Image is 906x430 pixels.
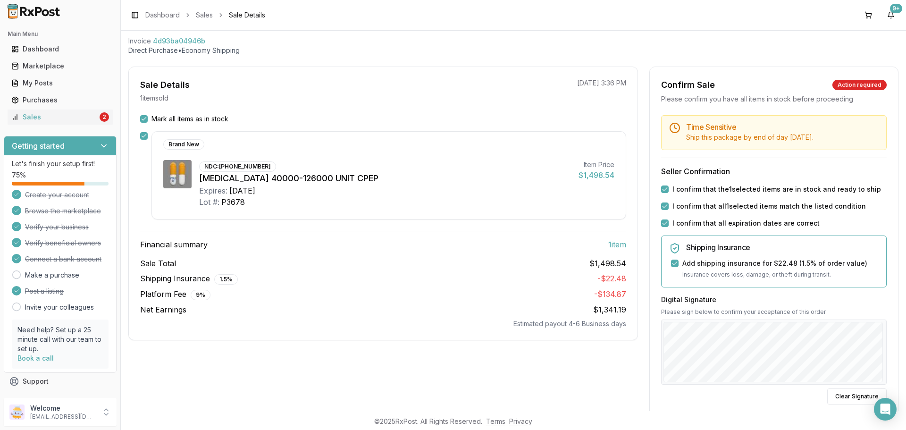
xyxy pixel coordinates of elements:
button: Sales2 [4,110,117,125]
h3: Getting started [12,140,65,152]
span: $1,341.19 [593,305,626,314]
button: Support [4,373,117,390]
span: Sale Total [140,258,176,269]
span: - $134.87 [594,289,626,299]
span: Feedback [23,394,55,403]
a: Purchases [8,92,113,109]
a: Dashboard [145,10,180,20]
span: Net Earnings [140,304,186,315]
button: 9+ [883,8,898,23]
span: Financial summary [140,239,208,250]
p: Need help? Set up a 25 minute call with our team to set up. [17,325,103,354]
div: Dashboard [11,44,109,54]
button: Feedback [4,390,117,407]
div: 1.5 % [214,274,238,285]
h2: Main Menu [8,30,113,38]
img: RxPost Logo [4,4,64,19]
span: Sale Details [229,10,265,20]
div: Marketplace [11,61,109,71]
button: My Posts [4,76,117,91]
p: 1 item sold [140,93,168,103]
div: Please confirm you have all items in stock before proceeding [661,94,887,104]
span: Connect a bank account [25,254,101,264]
a: Book a call [17,354,54,362]
div: $1,498.54 [579,169,614,181]
div: 9+ [890,4,902,13]
p: Direct Purchase • Economy Shipping [128,46,898,55]
span: Verify beneficial owners [25,238,101,248]
span: Ship this package by end of day [DATE] . [686,133,814,141]
div: Confirm Sale [661,78,715,92]
div: [DATE] [229,185,255,196]
label: Add shipping insurance for $22.48 ( 1.5 % of order value) [682,259,867,268]
div: Sale Details [140,78,190,92]
span: Browse the marketplace [25,206,101,216]
h5: Time Sensitive [686,123,879,131]
div: Expires: [199,185,227,196]
p: Let's finish your setup first! [12,159,109,169]
a: Terms [486,417,505,425]
button: Dashboard [4,42,117,57]
div: Item Price [579,160,614,169]
div: 9 % [191,290,210,300]
div: My Posts [11,78,109,88]
span: $1,498.54 [589,258,626,269]
label: I confirm that all expiration dates are correct [672,219,820,228]
a: Marketplace [8,58,113,75]
label: I confirm that all 1 selected items match the listed condition [672,202,866,211]
button: Clear Signature [827,388,887,405]
a: Privacy [509,417,532,425]
span: Shipping Insurance [140,273,238,285]
a: Sales [196,10,213,20]
span: - $22.48 [597,274,626,283]
p: [DATE] 3:36 PM [577,78,626,88]
p: Insurance covers loss, damage, or theft during transit. [682,270,879,279]
a: Invite your colleagues [25,303,94,312]
div: Open Intercom Messenger [874,398,897,421]
h3: Digital Signature [661,295,887,304]
a: Make a purchase [25,270,79,280]
p: [EMAIL_ADDRESS][DOMAIN_NAME] [30,413,96,421]
h3: Seller Confirmation [661,166,887,177]
span: 75 % [12,170,26,180]
a: Dashboard [8,41,113,58]
div: Action required [832,80,887,90]
div: Estimated payout 4-6 Business days [140,319,626,329]
span: 1 item [608,239,626,250]
button: Purchases [4,93,117,108]
button: Marketplace [4,59,117,74]
a: Sales2 [8,109,113,126]
div: [MEDICAL_DATA] 40000-126000 UNIT CPEP [199,172,571,185]
div: Brand New [163,139,204,150]
p: Welcome [30,404,96,413]
div: 2 [100,112,109,122]
span: Platform Fee [140,288,210,300]
div: Sales [11,112,98,122]
span: Create your account [25,190,89,200]
label: I confirm that the 1 selected items are in stock and ready to ship [672,185,881,194]
span: Post a listing [25,287,64,296]
nav: breadcrumb [145,10,265,20]
label: Mark all items as in stock [151,114,228,124]
img: User avatar [9,405,25,420]
span: Verify your business [25,222,89,232]
a: My Posts [8,75,113,92]
div: P3678 [221,196,245,208]
img: Zenpep 40000-126000 UNIT CPEP [163,160,192,188]
span: 4d93ba04946b [153,36,205,46]
div: Purchases [11,95,109,105]
p: Please sign below to confirm your acceptance of this order [661,308,887,316]
div: NDC: [PHONE_NUMBER] [199,161,276,172]
div: Lot #: [199,196,219,208]
div: Invoice [128,36,151,46]
h5: Shipping Insurance [686,244,879,251]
